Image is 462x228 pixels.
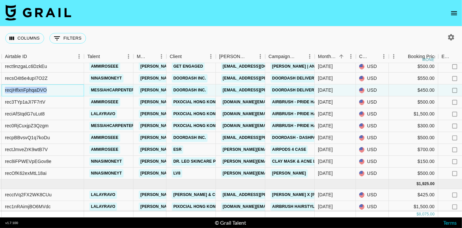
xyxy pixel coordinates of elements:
div: reciAfStqdG7uLut8 [5,111,45,117]
a: DoorDash Delivery Service [271,86,337,94]
button: Menu [346,51,356,61]
div: Jul '25 [318,191,333,198]
a: DoorDash Inc. [172,134,208,142]
button: Menu [74,51,84,61]
a: AirBrush - Pride Hair/Highlights [271,110,348,118]
a: ammiroseee [89,134,120,142]
a: [PERSON_NAME][EMAIL_ADDRESS][PERSON_NAME][DOMAIN_NAME] [139,86,280,94]
a: AirBrush - Pride Hair/Highlights [271,122,348,130]
a: messiahcarpenter [89,86,136,94]
div: $ [417,212,419,217]
div: money [422,58,437,62]
a: LV8 [172,169,182,178]
div: $550.00 [389,73,438,84]
a: AirBrush - Pride Hair/Highlights [271,98,348,106]
div: Jun '25 [318,87,333,93]
div: USD [356,156,389,168]
a: [PERSON_NAME][EMAIL_ADDRESS][PERSON_NAME][DOMAIN_NAME] [139,191,280,199]
div: $150.00 [389,156,438,168]
button: Sort [370,52,379,61]
div: USD [356,132,389,144]
a: messiahcarpenter [89,122,136,130]
div: v 1.7.100 [5,221,18,225]
div: recOfK62exMtL18ai [5,170,46,177]
a: Pixocial Hong Kong Limited [172,98,238,106]
div: $500.00 [389,96,438,108]
div: Month Due [315,50,356,63]
div: Expenses: Remove Commission? [442,50,451,63]
a: ammiroseee [89,62,120,71]
div: USD [356,201,389,213]
a: DoorDash Inc. [172,86,208,94]
a: DoorDash - DashPass [271,134,323,142]
div: rec1nRAimjBO6MVdc [5,203,51,210]
button: Show filters [49,33,86,44]
a: ninasimoneyt [89,169,124,178]
a: [PERSON_NAME] & Co LLC [172,191,229,199]
div: USD [356,144,389,156]
div: $ [417,181,419,187]
button: Sort [27,52,36,61]
div: Talent [84,50,133,63]
button: Menu [305,51,315,61]
div: Jun '25 [318,75,333,81]
a: [PERSON_NAME][EMAIL_ADDRESS][PERSON_NAME][DOMAIN_NAME] [139,74,280,82]
a: [PERSON_NAME][EMAIL_ADDRESS][PERSON_NAME][DOMAIN_NAME] [139,203,280,211]
div: Currency [356,50,389,63]
a: [PERSON_NAME][EMAIL_ADDRESS][PERSON_NAME][DOMAIN_NAME] [139,110,280,118]
a: [PERSON_NAME] x [PERSON_NAME] [271,191,346,199]
button: Menu [389,51,399,61]
div: Jun '25 [318,146,333,153]
a: [PERSON_NAME][EMAIL_ADDRESS][PERSON_NAME][DOMAIN_NAME] [139,122,280,130]
div: $300.00 [389,120,438,132]
a: [PERSON_NAME][EMAIL_ADDRESS][PERSON_NAME][DOMAIN_NAME] [139,157,280,166]
div: Airtable ID [5,50,27,63]
a: [DOMAIN_NAME][EMAIL_ADDRESS][DOMAIN_NAME] [221,110,328,118]
a: lalayravo [89,191,117,199]
div: Jun '25 [318,111,333,117]
div: USD [356,108,389,120]
div: recsO4t6e4upI7O2Z [5,75,47,81]
div: Jun '25 [318,99,333,105]
a: Terms [443,219,457,226]
div: USD [356,168,389,179]
div: $450.00 [389,84,438,96]
button: Sort [451,52,460,61]
a: ninasimoneyt [89,157,124,166]
img: Grail Talent [5,5,71,20]
button: Menu [255,51,265,61]
button: Sort [147,52,157,61]
a: [PERSON_NAME][EMAIL_ADDRESS][DOMAIN_NAME] [221,146,329,154]
div: USD [356,61,389,73]
div: Airtable ID [2,50,84,63]
div: 1,925.00 [419,181,435,187]
button: Menu [157,51,166,61]
div: $500.00 [389,61,438,73]
a: DoorDash Delivery Service [271,74,337,82]
div: Currency [359,50,370,63]
div: recpBBvsvQ1q7koDu [5,134,50,141]
button: Select columns [5,33,44,44]
button: Sort [296,52,305,61]
a: [PERSON_NAME] [271,169,308,178]
div: [PERSON_NAME] [219,50,246,63]
button: Menu [206,51,216,61]
div: USD [356,189,389,201]
a: [PERSON_NAME][EMAIL_ADDRESS][PERSON_NAME][DOMAIN_NAME] [139,62,280,71]
a: Clay Mask & Acne Lotion [271,157,330,166]
a: lalayravo [89,203,117,211]
a: [PERSON_NAME][EMAIL_ADDRESS][PERSON_NAME][DOMAIN_NAME] [139,98,280,106]
a: AirPods 4 Case [271,146,308,154]
button: Sort [100,52,109,61]
div: Client [170,50,182,63]
a: [PERSON_NAME][EMAIL_ADDRESS][DOMAIN_NAME] [221,157,329,166]
div: USD [356,96,389,108]
a: [PERSON_NAME][EMAIL_ADDRESS][DOMAIN_NAME] [221,169,329,178]
a: Pixocial Hong Kong Limited [172,110,238,118]
div: rec0RjCuxjpZ3Qzgm [5,122,48,129]
button: Sort [337,52,346,61]
a: Pixocial Hong Kong Limited [172,122,238,130]
div: $500.00 [389,132,438,144]
div: Campaign (Type) [265,50,315,63]
div: recctVq2FX2WK8CUu [5,191,52,198]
